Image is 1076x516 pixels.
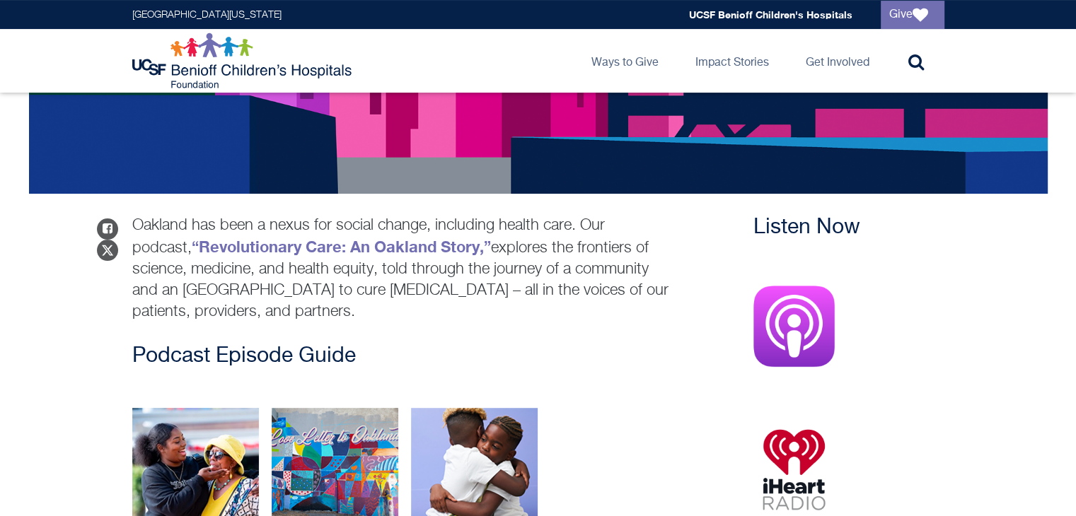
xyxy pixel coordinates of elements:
a: Ways to Give [580,29,670,93]
img: Apple Podcasts [753,286,835,367]
p: Oakland has been a nexus for social change, including health care. Our podcast, explores the fron... [132,215,677,322]
h3: Podcast Episode Guide [132,344,677,369]
strong: “Revolutionary Care: An Oakland Story,” [192,238,491,256]
a: UCSF Benioff Children's Hospitals [689,8,852,20]
a: “Revolutionary Care: An Oakland Story,” [192,240,491,256]
img: iheartRadio [753,429,835,510]
a: Apple Podcasts [753,357,835,370]
a: iHeartRadio [753,500,835,513]
h3: Listen Now [753,215,944,240]
a: Give [881,1,944,29]
a: Get Involved [794,29,881,93]
a: Impact Stories [684,29,780,93]
a: [GEOGRAPHIC_DATA][US_STATE] [132,10,282,20]
img: Logo for UCSF Benioff Children's Hospitals Foundation [132,33,355,89]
